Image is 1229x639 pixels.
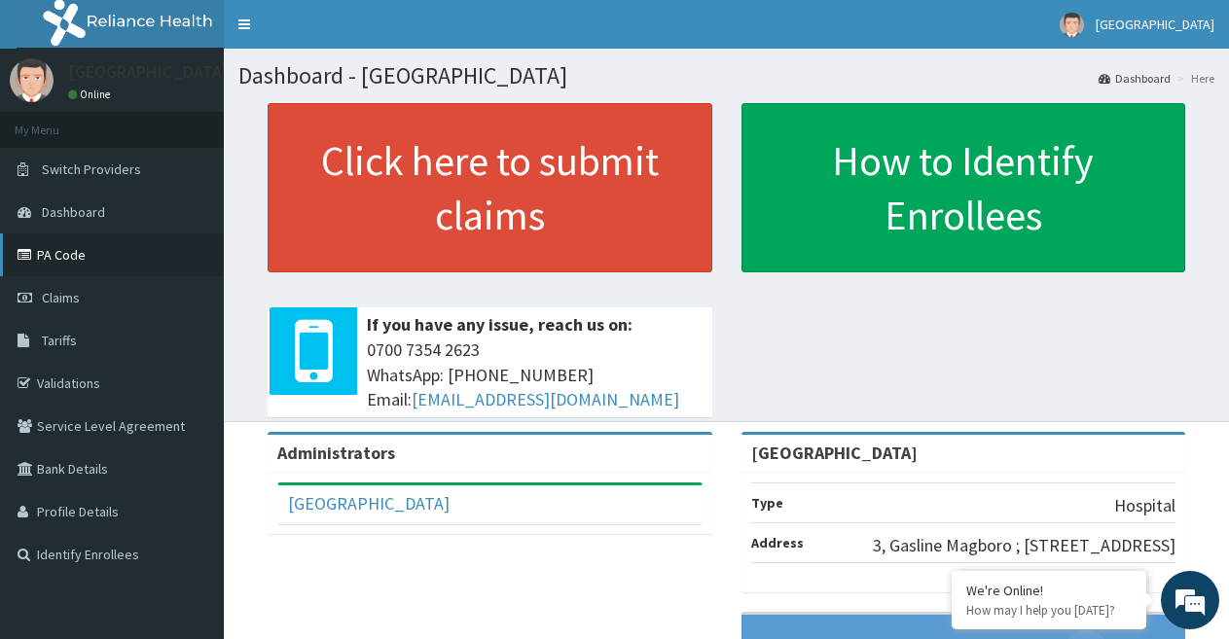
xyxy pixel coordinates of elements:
a: Dashboard [1099,70,1171,87]
li: Here [1173,70,1214,87]
b: Type [751,494,783,512]
p: 3, Gasline Magboro ; [STREET_ADDRESS] [873,533,1175,558]
span: [GEOGRAPHIC_DATA] [1096,16,1214,33]
a: How to Identify Enrollees [741,103,1186,272]
p: Hospital [1114,493,1175,518]
span: 0700 7354 2623 WhatsApp: [PHONE_NUMBER] Email: [367,337,703,412]
span: Dashboard [42,203,105,221]
b: Administrators [277,442,395,464]
strong: [GEOGRAPHIC_DATA] [751,442,918,464]
p: How may I help you today? [966,602,1132,619]
p: [GEOGRAPHIC_DATA] [68,63,229,81]
a: [GEOGRAPHIC_DATA] [288,492,450,515]
span: Switch Providers [42,160,141,178]
b: Address [751,534,804,551]
span: Tariffs [42,332,77,349]
b: If you have any issue, reach us on: [367,313,633,336]
a: Click here to submit claims [268,103,712,272]
span: Claims [42,289,80,306]
a: [EMAIL_ADDRESS][DOMAIN_NAME] [412,388,679,410]
div: We're Online! [966,582,1132,599]
h1: Dashboard - [GEOGRAPHIC_DATA] [238,63,1214,89]
img: User Image [1060,13,1084,37]
a: Online [68,88,115,101]
img: User Image [10,58,54,102]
